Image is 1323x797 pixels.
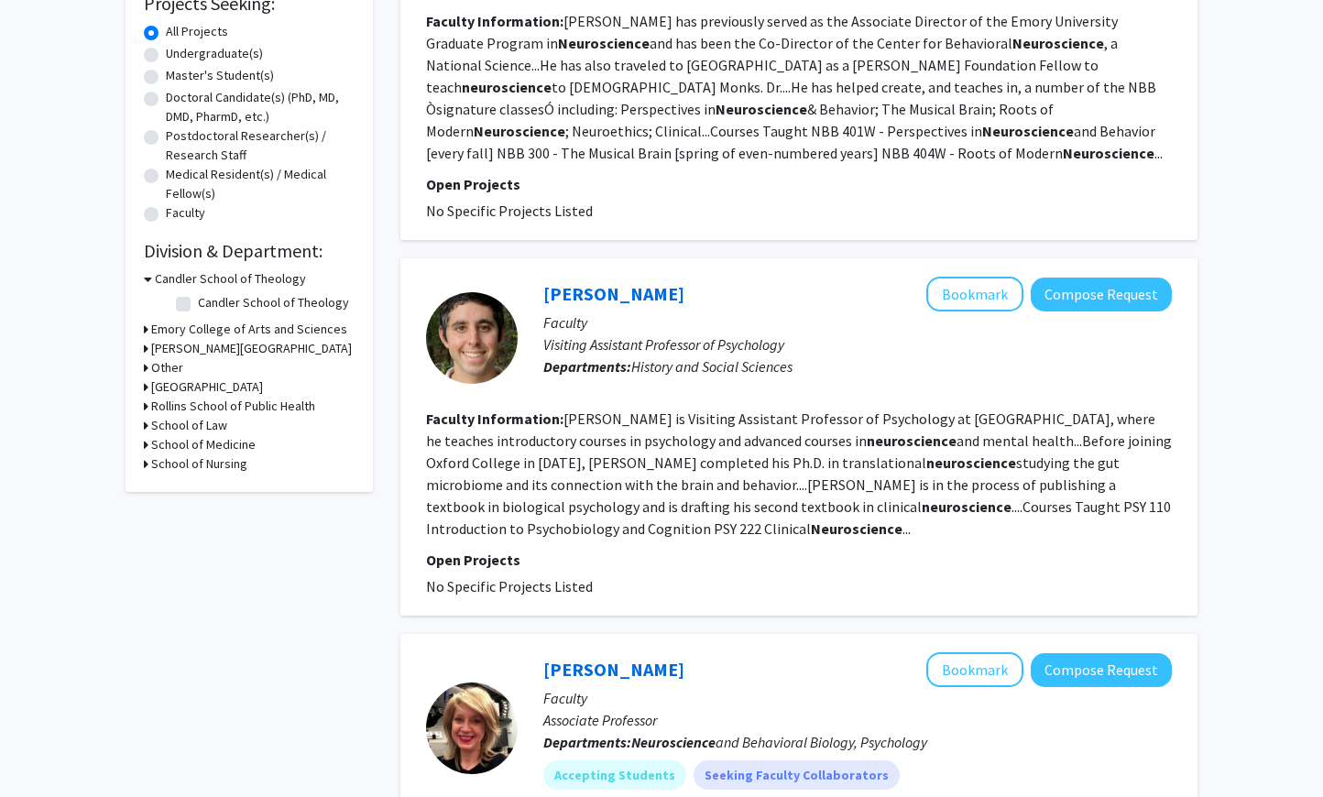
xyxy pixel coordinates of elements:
[558,34,650,52] b: Neuroscience
[716,100,807,118] b: Neuroscience
[543,357,631,376] b: Departments:
[166,66,274,85] label: Master's Student(s)
[151,435,256,454] h3: School of Medicine
[543,709,1172,731] p: Associate Professor
[694,760,900,790] mat-chip: Seeking Faculty Collaborators
[543,733,631,751] b: Departments:
[426,12,1163,162] fg-read-more: [PERSON_NAME] has previously served as the Associate Director of the Emory University Graduate Pr...
[151,320,347,339] h3: Emory College of Arts and Sciences
[543,311,1172,333] p: Faculty
[166,22,228,41] label: All Projects
[811,519,902,538] b: Neuroscience
[426,173,1172,195] p: Open Projects
[151,358,183,377] h3: Other
[543,282,684,305] a: [PERSON_NAME]
[144,240,355,262] h2: Division & Department:
[543,760,686,790] mat-chip: Accepting Students
[426,202,593,220] span: No Specific Projects Listed
[426,12,563,30] b: Faculty Information:
[151,377,263,397] h3: [GEOGRAPHIC_DATA]
[166,88,355,126] label: Doctoral Candidate(s) (PhD, MD, DMD, PharmD, etc.)
[14,715,78,783] iframe: Chat
[631,733,927,751] span: and Behavioral Biology, Psychology
[543,333,1172,355] p: Visiting Assistant Professor of Psychology
[198,293,349,312] label: Candler School of Theology
[474,122,565,140] b: Neuroscience
[631,733,716,751] b: Neuroscience
[926,277,1023,311] button: Add Andrew Neff to Bookmarks
[1012,34,1104,52] b: Neuroscience
[926,652,1023,687] button: Add Hillary Rodman to Bookmarks
[426,549,1172,571] p: Open Projects
[543,658,684,681] a: [PERSON_NAME]
[1031,653,1172,687] button: Compose Request to Hillary Rodman
[166,44,263,63] label: Undergraduate(s)
[462,78,552,96] b: neuroscience
[151,454,247,474] h3: School of Nursing
[922,497,1011,516] b: neuroscience
[926,453,1016,472] b: neuroscience
[1031,278,1172,311] button: Compose Request to Andrew Neff
[426,409,563,428] b: Faculty Information:
[867,431,957,450] b: neuroscience
[166,165,355,203] label: Medical Resident(s) / Medical Fellow(s)
[166,203,205,223] label: Faculty
[155,269,306,289] h3: Candler School of Theology
[1063,144,1154,162] b: Neuroscience
[982,122,1074,140] b: Neuroscience
[151,416,227,435] h3: School of Law
[151,339,352,358] h3: [PERSON_NAME][GEOGRAPHIC_DATA]
[151,397,315,416] h3: Rollins School of Public Health
[631,357,793,376] span: History and Social Sciences
[543,687,1172,709] p: Faculty
[166,126,355,165] label: Postdoctoral Researcher(s) / Research Staff
[426,577,593,595] span: No Specific Projects Listed
[426,409,1172,538] fg-read-more: [PERSON_NAME] is Visiting Assistant Professor of Psychology at [GEOGRAPHIC_DATA], where he teache...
